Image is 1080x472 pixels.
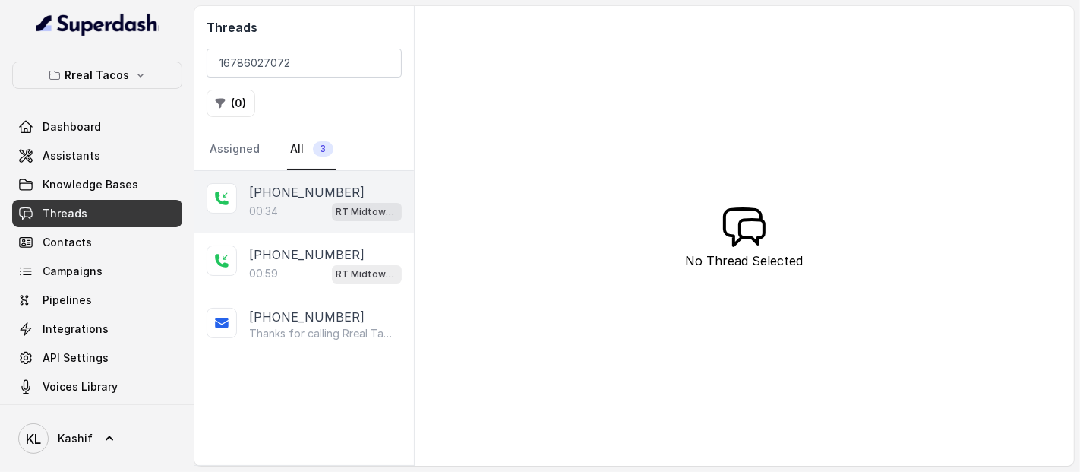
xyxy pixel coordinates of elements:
[207,129,402,170] nav: Tabs
[336,267,397,282] p: RT Midtown / EN
[207,18,402,36] h2: Threads
[12,113,182,141] a: Dashboard
[12,417,182,460] a: Kashif
[43,235,92,250] span: Contacts
[43,206,87,221] span: Threads
[58,431,93,446] span: Kashif
[249,308,365,326] p: [PHONE_NUMBER]
[12,287,182,314] a: Pipelines
[43,264,103,279] span: Campaigns
[207,129,263,170] a: Assigned
[43,293,92,308] span: Pipelines
[12,142,182,169] a: Assistants
[12,344,182,372] a: API Settings
[12,315,182,343] a: Integrations
[12,373,182,401] a: Voices Library
[207,49,402,78] input: Search by Call ID or Phone Number
[287,129,336,170] a: All3
[207,90,255,117] button: (0)
[43,379,118,394] span: Voices Library
[26,431,41,447] text: KL
[12,258,182,285] a: Campaigns
[249,246,365,264] p: [PHONE_NUMBER]
[685,252,803,270] p: No Thread Selected
[36,12,159,36] img: light.svg
[249,326,395,341] p: Thanks for calling Rreal Tacos! Complete this form for any type of inquiry and a manager will con...
[12,229,182,256] a: Contacts
[43,119,101,135] span: Dashboard
[65,66,130,84] p: Rreal Tacos
[249,266,278,281] p: 00:59
[249,183,365,201] p: [PHONE_NUMBER]
[43,148,100,163] span: Assistants
[12,171,182,198] a: Knowledge Bases
[249,204,278,219] p: 00:34
[12,200,182,227] a: Threads
[43,177,138,192] span: Knowledge Bases
[313,141,333,157] span: 3
[336,204,397,220] p: RT Midtown / EN
[12,62,182,89] button: Rreal Tacos
[43,350,109,366] span: API Settings
[43,322,109,337] span: Integrations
